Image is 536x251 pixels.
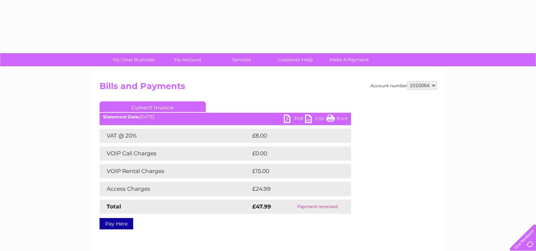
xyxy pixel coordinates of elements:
a: Print [326,115,348,125]
a: Pay Here [100,218,133,229]
strong: £47.99 [252,203,271,210]
div: Account number [371,81,437,90]
b: Statement Date: [103,114,140,119]
td: £24.99 [250,182,337,196]
td: VOIP Call Charges [100,146,250,161]
a: Services [212,53,271,66]
td: VOIP Rental Charges [100,164,250,178]
h2: Bills and Payments [100,81,437,95]
td: Access Charges [100,182,250,196]
a: My Account [158,53,217,66]
td: VAT @ 20% [100,129,250,143]
td: £8.00 [250,129,335,143]
a: My Clear Business [105,53,163,66]
a: Make A Payment [320,53,378,66]
a: Customer Help [266,53,325,66]
strong: Total [107,203,121,210]
a: PDF [284,115,305,125]
div: [DATE] [100,115,351,119]
td: £0.00 [250,146,335,161]
td: £15.00 [250,164,336,178]
a: Current Invoice [100,101,206,112]
td: Payment received [284,200,351,214]
a: CSV [305,115,326,125]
